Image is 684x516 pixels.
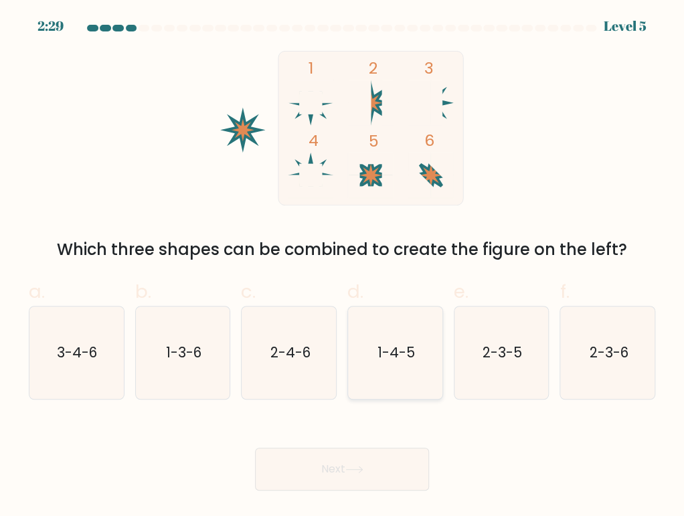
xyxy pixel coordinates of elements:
[604,16,647,36] div: Level 5
[37,16,64,36] div: 2:29
[589,343,628,362] text: 2-3-6
[369,130,379,152] tspan: 5
[309,57,313,79] tspan: 1
[241,278,256,305] span: c.
[135,278,151,305] span: b.
[347,278,363,305] span: d.
[560,278,569,305] span: f.
[166,343,201,362] text: 1-3-6
[483,343,522,362] text: 2-3-5
[309,130,319,152] tspan: 4
[377,343,415,362] text: 1-4-5
[424,57,434,79] tspan: 3
[454,278,468,305] span: e.
[424,130,434,152] tspan: 6
[270,343,310,362] text: 2-4-6
[58,343,98,362] text: 3-4-6
[255,448,429,491] button: Next
[369,57,377,79] tspan: 2
[37,238,647,262] div: Which three shapes can be combined to create the figure on the left?
[29,278,45,305] span: a.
